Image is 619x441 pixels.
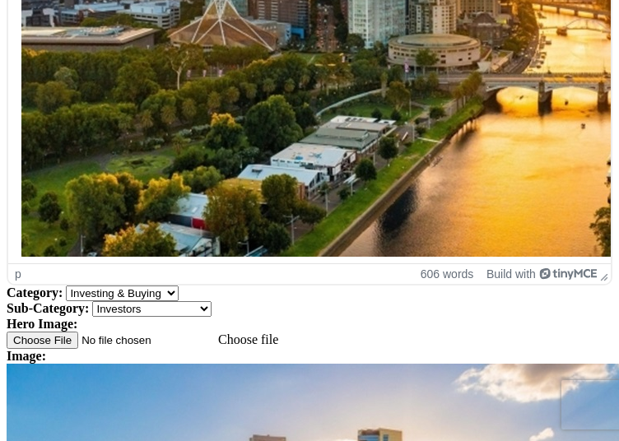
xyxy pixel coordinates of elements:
div: Press the Up and Down arrow keys to resize the editor. [600,267,608,281]
strong: Image: [7,349,46,363]
button: 606 words [421,267,474,281]
strong: Category: [7,285,63,299]
strong: Hero Image: [7,317,77,331]
a: Build with TinyMCE [486,267,597,281]
div: p [15,267,21,281]
label: Choose file [218,332,278,346]
strong: Sub-Category: [7,301,89,315]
